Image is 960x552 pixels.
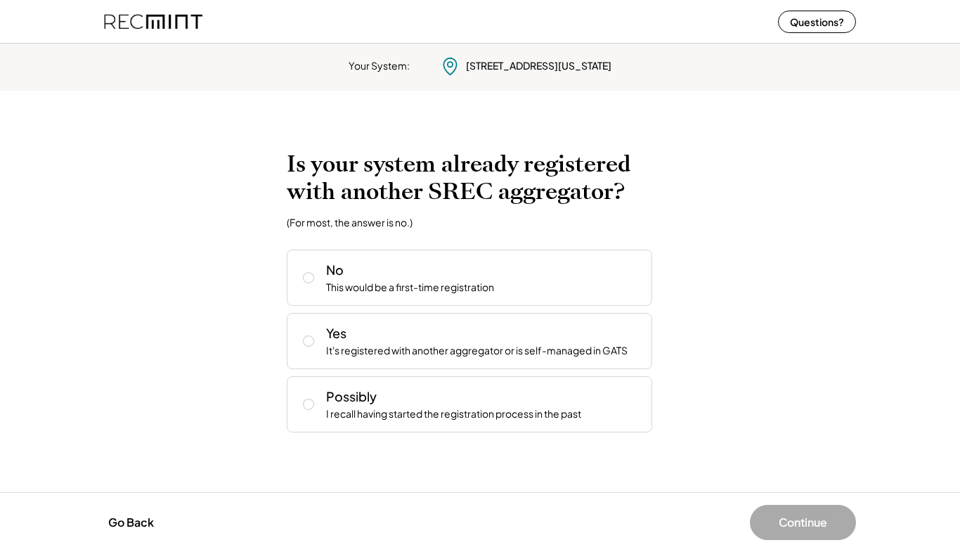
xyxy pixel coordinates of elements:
[466,59,611,73] div: [STREET_ADDRESS][US_STATE]
[326,407,581,421] div: I recall having started the registration process in the past
[778,11,856,33] button: Questions?
[104,3,202,40] img: recmint-logotype%403x%20%281%29.jpeg
[750,505,856,540] button: Continue
[326,261,344,278] div: No
[326,387,377,405] div: Possibly
[326,344,628,358] div: It's registered with another aggregator or is self-managed in GATS
[104,507,158,538] button: Go Back
[326,324,346,342] div: Yes
[287,150,673,205] h2: Is your system already registered with another SREC aggregator?
[349,59,410,73] div: Your System:
[326,281,494,295] div: This would be a first-time registration
[287,216,413,229] div: (For most, the answer is no.)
